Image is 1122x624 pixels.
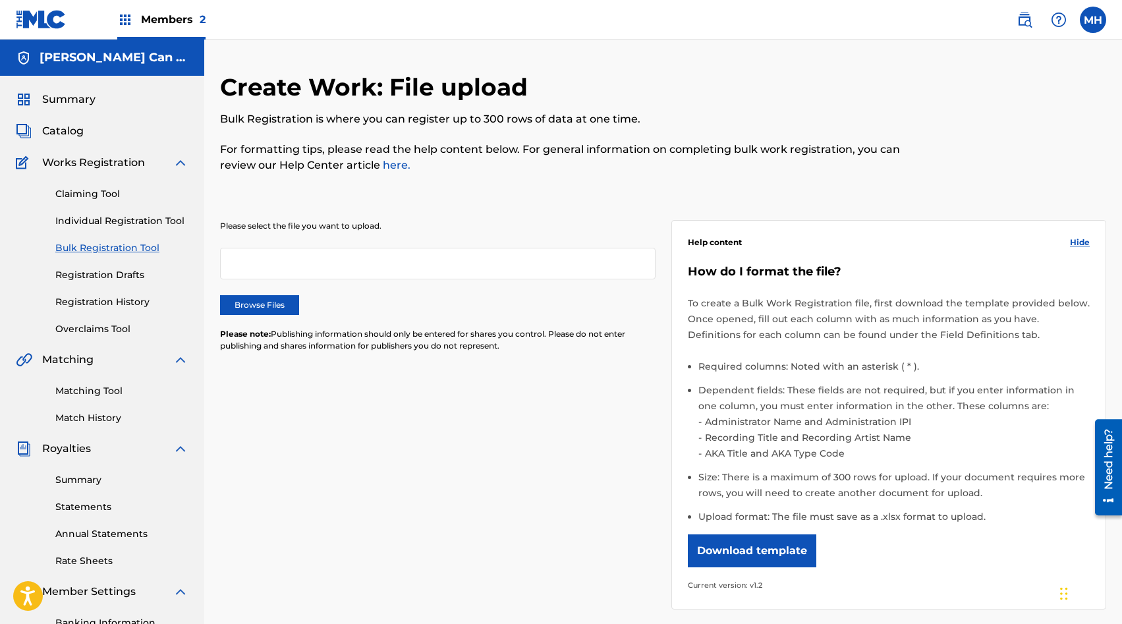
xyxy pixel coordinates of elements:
span: Members [141,12,206,27]
img: help [1051,12,1067,28]
li: Required columns: Noted with an asterisk ( * ). [698,358,1090,382]
img: MLC Logo [16,10,67,29]
img: search [1017,12,1032,28]
li: Size: There is a maximum of 300 rows for upload. If your document requires more rows, you will ne... [698,469,1090,509]
span: Hide [1070,237,1090,248]
div: Help [1046,7,1072,33]
a: Annual Statements [55,527,188,541]
img: expand [173,584,188,600]
li: Dependent fields: These fields are not required, but if you enter information in one column, you ... [698,382,1090,469]
span: Help content [688,237,742,248]
iframe: Chat Widget [1056,561,1122,624]
p: Bulk Registration is where you can register up to 300 rows of data at one time. [220,111,903,127]
p: For formatting tips, please read the help content below. For general information on completing bu... [220,142,903,173]
img: Royalties [16,441,32,457]
p: Publishing information should only be entered for shares you control. Please do not enter publish... [220,328,656,352]
a: Registration Drafts [55,268,188,282]
h2: Create Work: File upload [220,72,534,102]
a: CatalogCatalog [16,123,84,139]
img: Matching [16,352,32,368]
a: Rate Sheets [55,554,188,568]
span: Please note: [220,329,271,339]
a: Summary [55,473,188,487]
h5: How do I format the file? [688,264,1090,279]
img: expand [173,155,188,171]
li: Upload format: The file must save as a .xlsx format to upload. [698,509,1090,525]
span: Royalties [42,441,91,457]
a: here. [380,159,410,171]
span: Catalog [42,123,84,139]
img: Accounts [16,50,32,66]
a: Matching Tool [55,384,188,398]
a: Bulk Registration Tool [55,241,188,255]
li: Administrator Name and Administration IPI [702,414,1090,430]
li: Recording Title and Recording Artist Name [702,430,1090,445]
span: Summary [42,92,96,107]
a: Claiming Tool [55,187,188,201]
div: User Menu [1080,7,1106,33]
div: Drag [1060,574,1068,613]
a: SummarySummary [16,92,96,107]
p: Please select the file you want to upload. [220,220,656,232]
a: Public Search [1011,7,1038,33]
span: 2 [200,13,206,26]
li: AKA Title and AKA Type Code [702,445,1090,461]
span: Member Settings [42,584,136,600]
img: expand [173,441,188,457]
p: Current version: v1.2 [688,577,1090,593]
img: expand [173,352,188,368]
img: Summary [16,92,32,107]
a: Registration History [55,295,188,309]
h5: Halfast Can You Write Songs [40,50,188,65]
label: Browse Files [220,295,299,315]
a: Statements [55,500,188,514]
iframe: Resource Center [1085,414,1122,520]
img: Catalog [16,123,32,139]
button: Download template [688,534,816,567]
img: Member Settings [16,584,32,600]
span: Matching [42,352,94,368]
a: Match History [55,411,188,425]
img: Top Rightsholders [117,12,133,28]
span: Works Registration [42,155,145,171]
p: To create a Bulk Work Registration file, first download the template provided below. Once opened,... [688,295,1090,343]
a: Overclaims Tool [55,322,188,336]
a: Individual Registration Tool [55,214,188,228]
img: Works Registration [16,155,33,171]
